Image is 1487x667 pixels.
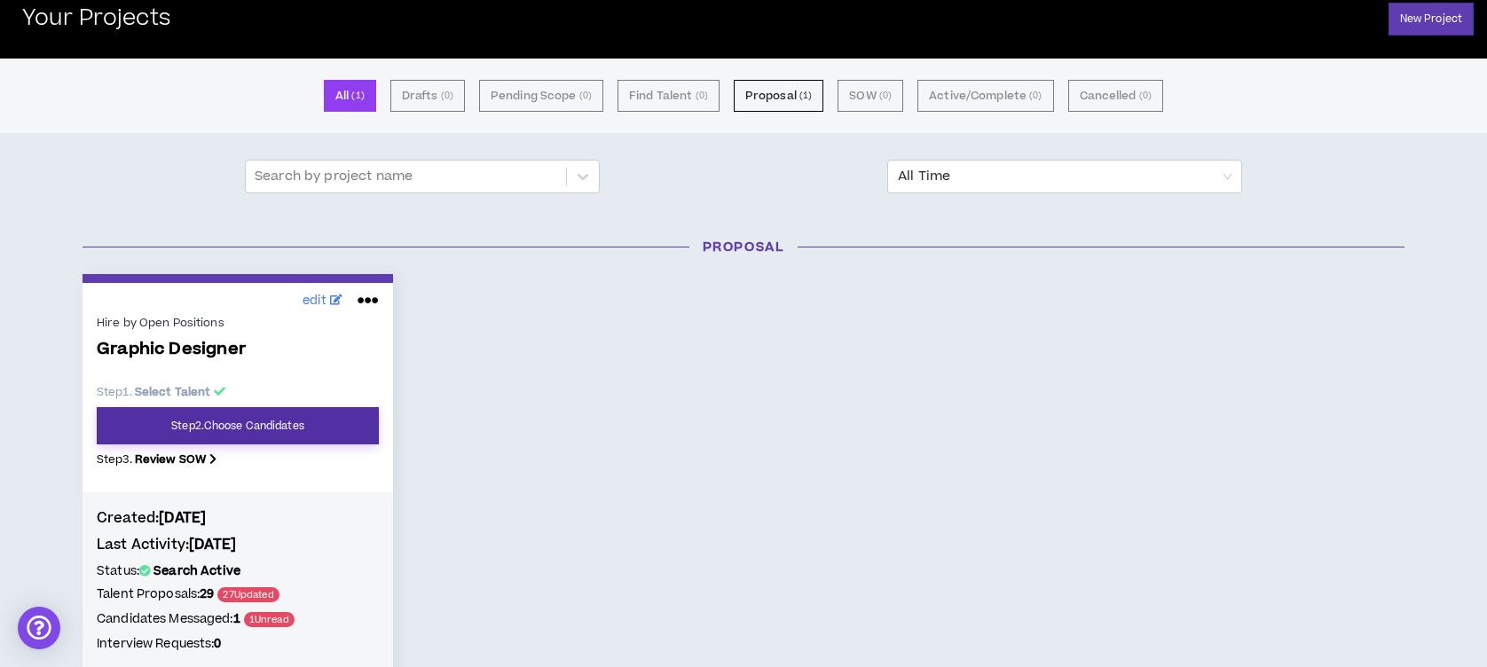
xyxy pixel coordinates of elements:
[97,315,379,331] div: Hire by Open Positions
[217,587,279,602] span: 27 Updated
[734,80,823,112] button: Proposal (1)
[898,161,1231,192] span: All Time
[97,451,379,467] p: Step 3 .
[135,384,211,400] b: Select Talent
[159,508,206,528] b: [DATE]
[1139,88,1152,104] small: ( 0 )
[97,609,379,630] h5: Candidates Messaged:
[1389,3,1474,35] a: New Project
[799,88,812,104] small: ( 1 )
[97,535,379,554] h4: Last Activity:
[214,635,221,653] b: 0
[18,607,60,649] div: Open Intercom Messenger
[189,535,236,554] b: [DATE]
[441,88,453,104] small: ( 0 )
[838,80,903,112] button: SOW (0)
[351,88,364,104] small: ( 1 )
[1029,88,1042,104] small: ( 0 )
[479,80,603,112] button: Pending Scope (0)
[390,80,465,112] button: Drafts (0)
[97,508,379,528] h4: Created:
[97,340,379,360] span: Graphic Designer
[324,80,376,112] button: All (1)
[69,238,1418,256] h3: Proposal
[97,407,379,444] a: Step2.Choose Candidates
[917,80,1053,112] button: Active/Complete (0)
[879,88,892,104] small: ( 0 )
[303,292,327,310] span: edit
[233,610,240,628] b: 1
[135,451,206,467] b: Review SOW
[298,287,347,315] a: edit
[579,88,592,104] small: ( 0 )
[153,562,240,580] b: Search Active
[22,6,170,32] h2: Your Projects
[618,80,720,112] button: Find Talent (0)
[696,88,708,104] small: ( 0 )
[97,384,379,400] p: Step 1 .
[244,612,295,627] span: 1 Unread
[97,561,379,581] h5: Status:
[1068,80,1164,112] button: Cancelled (0)
[200,585,214,603] b: 29
[97,585,379,605] h5: Talent Proposals:
[97,634,379,654] h5: Interview Requests:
